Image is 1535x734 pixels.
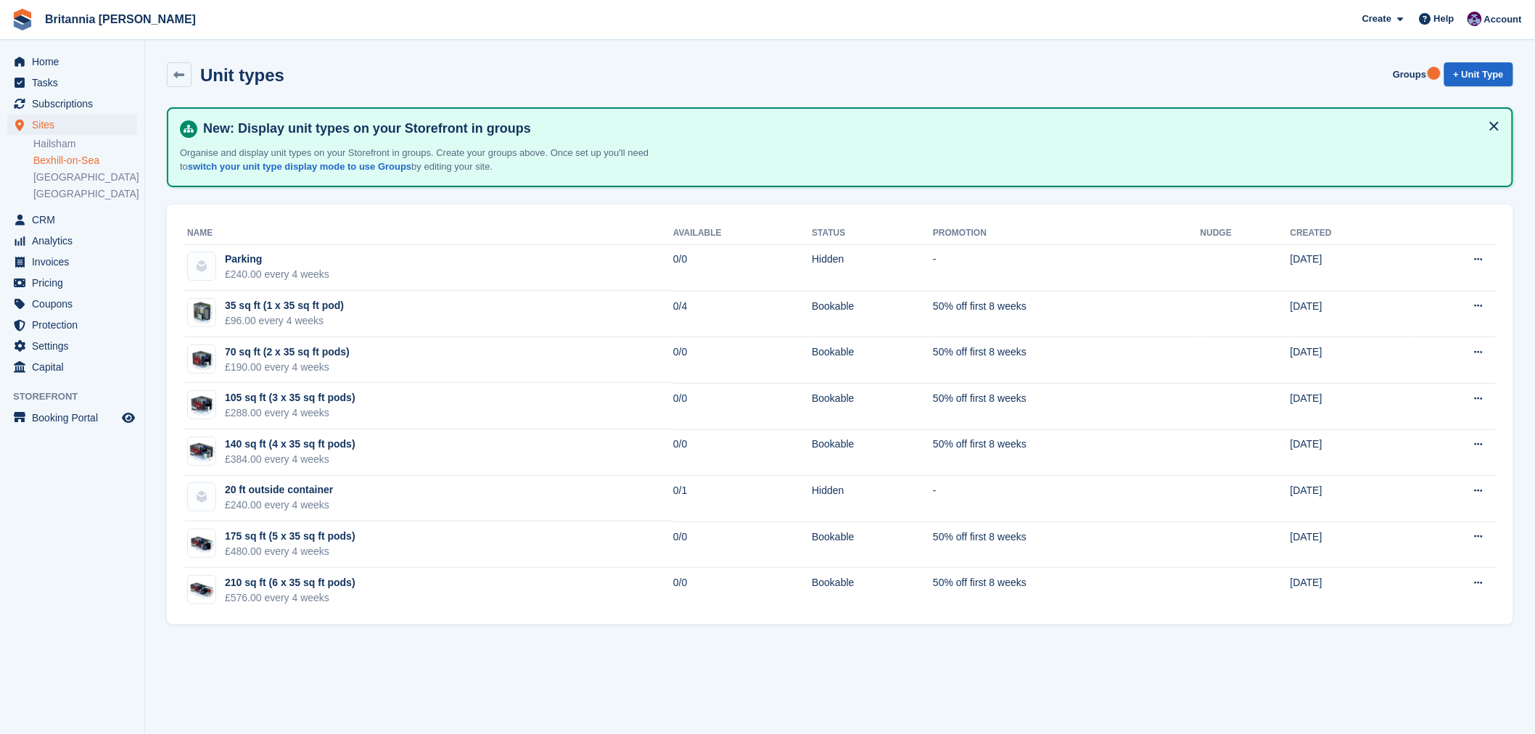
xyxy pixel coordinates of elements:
[812,383,933,429] td: Bookable
[673,521,812,568] td: 0/0
[7,94,137,114] a: menu
[673,244,812,291] td: 0/0
[1428,67,1441,80] div: Tooltip anchor
[933,383,1201,429] td: 50% off first 8 weeks
[225,529,355,544] div: 175 sq ft (5 x 35 sq ft pods)
[1291,521,1409,568] td: [DATE]
[225,575,355,590] div: 210 sq ft (6 x 35 sq ft pods)
[1362,12,1391,26] span: Create
[39,7,202,31] a: Britannia [PERSON_NAME]
[7,336,137,356] a: menu
[7,210,137,230] a: menu
[225,452,355,467] div: £384.00 every 4 weeks
[812,291,933,337] td: Bookable
[812,244,933,291] td: Hidden
[933,222,1201,245] th: Promotion
[33,170,137,184] a: [GEOGRAPHIC_DATA]
[7,73,137,93] a: menu
[812,222,933,245] th: Status
[180,146,688,174] p: Organise and display unit types on your Storefront in groups. Create your groups above. Once set ...
[1291,222,1409,245] th: Created
[933,568,1201,614] td: 50% off first 8 weeks
[184,222,673,245] th: Name
[812,337,933,384] td: Bookable
[1201,222,1291,245] th: Nudge
[225,252,329,267] div: Parking
[7,273,137,293] a: menu
[7,252,137,272] a: menu
[225,313,344,329] div: £96.00 every 4 weeks
[32,252,119,272] span: Invoices
[1434,12,1454,26] span: Help
[197,120,1500,137] h4: New: Display unit types on your Storefront in groups
[33,137,137,151] a: Hailsham
[188,345,215,373] img: 05_Bamb_Britbeck_Household_75ft_Still.jpg
[225,298,344,313] div: 35 sq ft (1 x 35 sq ft pod)
[933,476,1201,522] td: -
[1291,244,1409,291] td: [DATE]
[1291,429,1409,476] td: [DATE]
[933,521,1201,568] td: 50% off first 8 weeks
[673,291,812,337] td: 0/4
[225,345,350,360] div: 70 sq ft (2 x 35 sq ft pods)
[7,51,137,72] a: menu
[32,94,119,114] span: Subscriptions
[673,568,812,614] td: 0/0
[32,336,119,356] span: Settings
[225,390,355,405] div: 105 sq ft (3 x 35 sq ft pods)
[33,187,137,201] a: [GEOGRAPHIC_DATA]
[32,273,119,293] span: Pricing
[32,315,119,335] span: Protection
[1291,476,1409,522] td: [DATE]
[673,476,812,522] td: 0/1
[1291,291,1409,337] td: [DATE]
[1291,568,1409,614] td: [DATE]
[225,267,329,282] div: £240.00 every 4 weeks
[673,429,812,476] td: 0/0
[33,154,137,168] a: Bexhill-on-Sea
[225,437,355,452] div: 140 sq ft (4 x 35 sq ft pods)
[812,476,933,522] td: Hidden
[200,65,284,85] h2: Unit types
[812,521,933,568] td: Bookable
[188,391,215,418] img: 06_Bamb_Britbeck_Household_100ft_Still.jpg
[188,529,215,557] img: 08_Bamb_Britbeck_Household_200ft_Still.jpg
[188,252,215,280] img: blank-unit-type-icon-ffbac7b88ba66c5e286b0e438baccc4b9c83835d4c34f86887a83fc20ec27e7b.svg
[225,405,355,421] div: £288.00 every 4 weeks
[32,357,119,377] span: Capital
[225,498,333,513] div: £240.00 every 4 weeks
[32,115,119,135] span: Sites
[1387,62,1432,86] a: Groups
[1484,12,1522,27] span: Account
[7,294,137,314] a: menu
[32,73,119,93] span: Tasks
[1291,337,1409,384] td: [DATE]
[225,544,355,559] div: £480.00 every 4 weeks
[188,437,215,465] img: 07_Bamb_Britbeck_Household_150ft_Still.jpg
[32,231,119,251] span: Analytics
[812,568,933,614] td: Bookable
[13,389,144,404] span: Storefront
[933,291,1201,337] td: 50% off first 8 weeks
[1444,62,1513,86] a: + Unit Type
[933,244,1201,291] td: -
[188,161,411,172] a: switch your unit type display mode to use Groups
[32,51,119,72] span: Home
[673,337,812,384] td: 0/0
[933,337,1201,384] td: 50% off first 8 weeks
[1291,383,1409,429] td: [DATE]
[225,360,350,375] div: £190.00 every 4 weeks
[32,408,119,428] span: Booking Portal
[7,315,137,335] a: menu
[12,9,33,30] img: stora-icon-8386f47178a22dfd0bd8f6a31ec36ba5ce8667c1dd55bd0f319d3a0aa187defe.svg
[188,576,215,603] img: 09_Bamb_Britbeck_Household_250ft_Still.jpg
[225,590,355,606] div: £576.00 every 4 weeks
[7,357,137,377] a: menu
[188,299,215,326] img: 03_Bamb_Britbeck_Household_35f_Still.jpg
[1468,12,1482,26] img: Lee Dadgostar
[32,210,119,230] span: CRM
[120,409,137,426] a: Preview store
[812,429,933,476] td: Bookable
[32,294,119,314] span: Coupons
[7,115,137,135] a: menu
